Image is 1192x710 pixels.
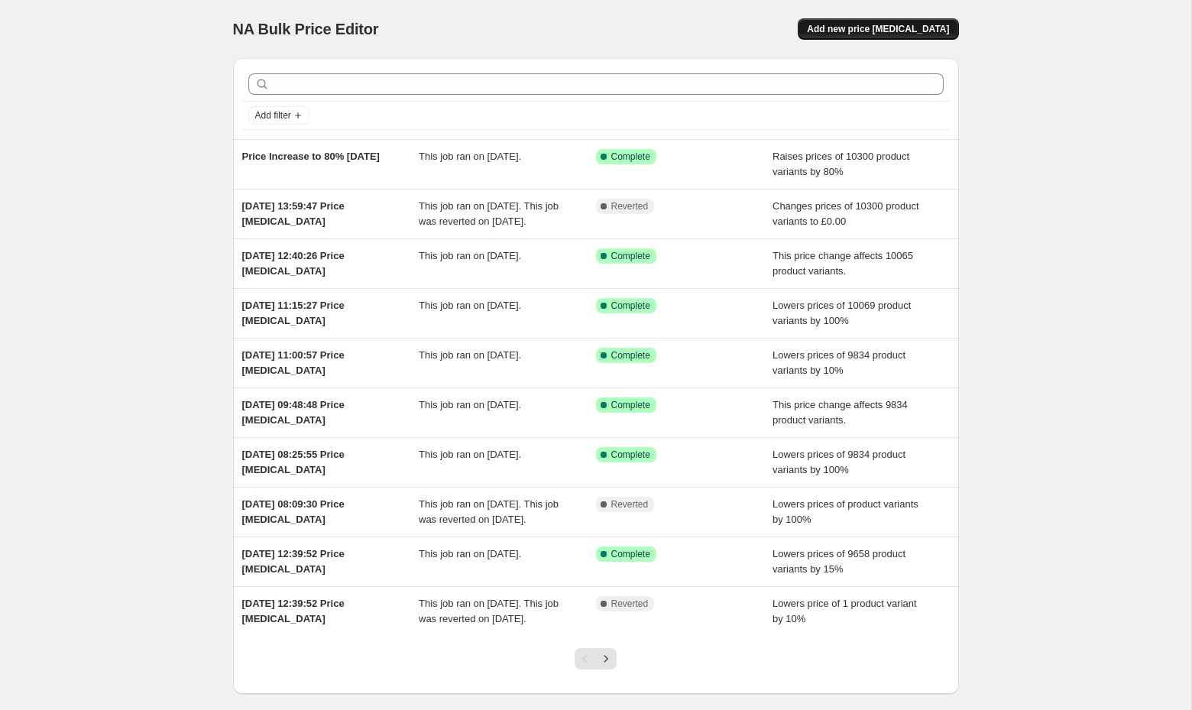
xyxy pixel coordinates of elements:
[773,399,908,426] span: This price change affects 9834 product variants.
[242,200,345,227] span: [DATE] 13:59:47 Price [MEDICAL_DATA]
[611,399,650,411] span: Complete
[242,250,345,277] span: [DATE] 12:40:26 Price [MEDICAL_DATA]
[242,598,345,624] span: [DATE] 12:39:52 Price [MEDICAL_DATA]
[595,648,617,669] button: Next
[419,548,521,559] span: This job ran on [DATE].
[419,151,521,162] span: This job ran on [DATE].
[248,106,309,125] button: Add filter
[611,151,650,163] span: Complete
[242,300,345,326] span: [DATE] 11:15:27 Price [MEDICAL_DATA]
[242,349,345,376] span: [DATE] 11:00:57 Price [MEDICAL_DATA]
[611,250,650,262] span: Complete
[773,200,919,227] span: Changes prices of 10300 product variants to £0.00
[798,18,958,40] button: Add new price [MEDICAL_DATA]
[611,200,649,212] span: Reverted
[575,648,617,669] nav: Pagination
[611,300,650,312] span: Complete
[611,349,650,361] span: Complete
[255,109,291,122] span: Add filter
[773,300,911,326] span: Lowers prices of 10069 product variants by 100%
[611,598,649,610] span: Reverted
[242,449,345,475] span: [DATE] 08:25:55 Price [MEDICAL_DATA]
[419,349,521,361] span: This job ran on [DATE].
[419,498,559,525] span: This job ran on [DATE]. This job was reverted on [DATE].
[233,21,379,37] span: NA Bulk Price Editor
[807,23,949,35] span: Add new price [MEDICAL_DATA]
[242,399,345,426] span: [DATE] 09:48:48 Price [MEDICAL_DATA]
[773,449,905,475] span: Lowers prices of 9834 product variants by 100%
[611,498,649,511] span: Reverted
[611,449,650,461] span: Complete
[611,548,650,560] span: Complete
[419,300,521,311] span: This job ran on [DATE].
[773,349,905,376] span: Lowers prices of 9834 product variants by 10%
[242,498,345,525] span: [DATE] 08:09:30 Price [MEDICAL_DATA]
[419,449,521,460] span: This job ran on [DATE].
[773,151,909,177] span: Raises prices of 10300 product variants by 80%
[773,498,918,525] span: Lowers prices of product variants by 100%
[773,548,905,575] span: Lowers prices of 9658 product variants by 15%
[242,151,380,162] span: Price Increase to 80% [DATE]
[419,399,521,410] span: This job ran on [DATE].
[242,548,345,575] span: [DATE] 12:39:52 Price [MEDICAL_DATA]
[419,250,521,261] span: This job ran on [DATE].
[773,598,917,624] span: Lowers price of 1 product variant by 10%
[419,598,559,624] span: This job ran on [DATE]. This job was reverted on [DATE].
[773,250,913,277] span: This price change affects 10065 product variants.
[419,200,559,227] span: This job ran on [DATE]. This job was reverted on [DATE].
